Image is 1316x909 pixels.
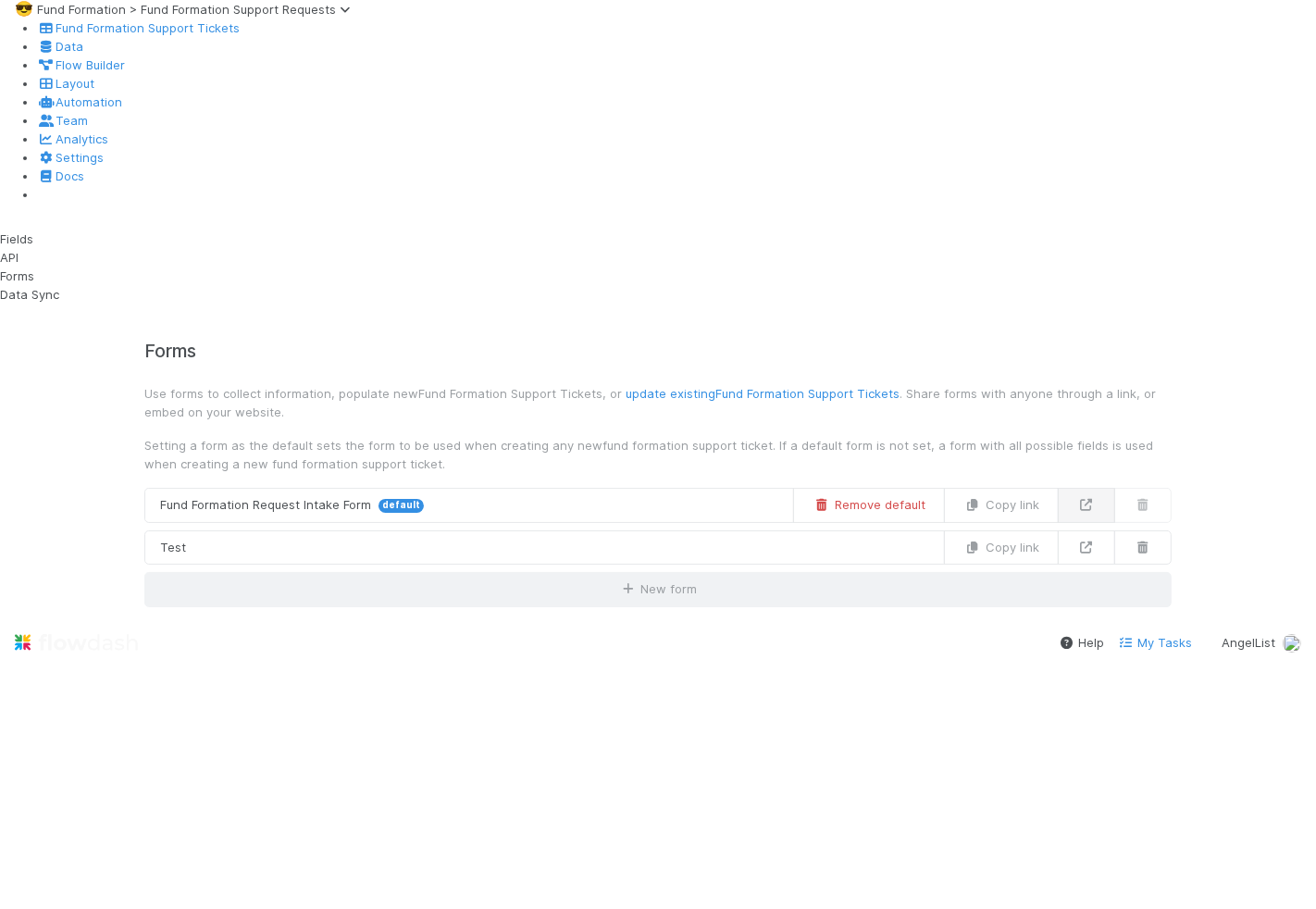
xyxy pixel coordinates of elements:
[37,39,83,54] a: Data
[1119,633,1192,652] a: My Tasks
[144,572,1172,607] button: New form
[15,627,138,658] img: logo-inverted-e16ddd16eac7371096b0.svg
[37,131,108,146] a: Analytics
[37,113,88,128] a: Team
[144,384,1172,421] p: Use forms to collect information, populate new Fund Formation Support Tickets , or . Share forms ...
[37,150,104,165] a: Settings
[1283,634,1301,653] img: avatar_892eb56c-5b5a-46db-bf0b-2a9023d0e8f8.png
[944,530,1059,566] button: Copy link
[37,94,122,109] a: Automation
[626,386,900,401] a: update existingFund Formation Support Tickets
[944,488,1059,523] button: Copy link
[1222,635,1275,650] span: AngelList
[144,436,1172,473] p: Setting a form as the default sets the form to be used when creating any new fund formation suppo...
[1119,635,1192,650] span: My Tasks
[37,57,125,72] a: Flow Builder
[1060,633,1104,652] div: Help
[144,488,794,523] a: Fund Formation Request Intake Formdefault
[37,76,94,91] a: Layout
[37,2,358,17] span: Fund Formation > Fund Formation Support Requests
[37,168,84,183] a: Docs
[15,1,33,17] span: 😎
[379,499,424,513] span: default
[144,341,1172,362] h4: Forms
[793,488,945,523] button: Remove default
[37,20,240,35] a: Fund Formation Support Tickets
[144,530,945,566] a: Test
